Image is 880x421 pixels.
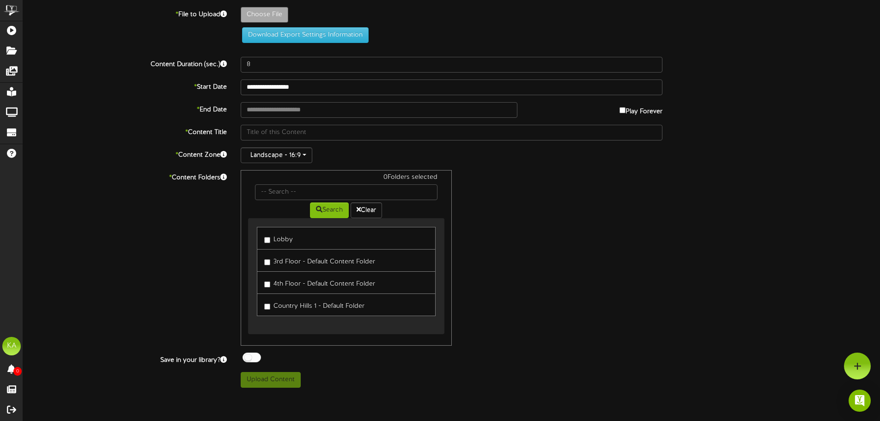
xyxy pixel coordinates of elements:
label: Content Folders [16,170,234,183]
input: Title of this Content [241,125,662,140]
button: Search [310,202,349,218]
label: Content Zone [16,147,234,160]
label: Play Forever [619,102,662,116]
label: 4th Floor - Default Content Folder [264,276,375,289]
label: Lobby [264,232,293,244]
label: File to Upload [16,7,234,19]
button: Download Export Settings Information [242,27,369,43]
div: Open Intercom Messenger [849,390,871,412]
div: KA [2,337,21,355]
label: Country Hills 1 - Default Folder [264,299,364,311]
input: -- Search -- [255,184,437,200]
a: Download Export Settings Information [237,31,369,38]
label: Save in your library? [16,353,234,365]
button: Upload Content [241,372,301,388]
label: 3rd Floor - Default Content Folder [264,254,375,267]
label: Content Title [16,125,234,137]
label: Start Date [16,79,234,92]
button: Clear [351,202,382,218]
span: 0 [13,367,22,376]
input: 4th Floor - Default Content Folder [264,281,270,287]
div: 0 Folders selected [248,173,444,184]
label: Content Duration (sec.) [16,57,234,69]
input: Play Forever [619,107,625,113]
input: Country Hills 1 - Default Folder [264,304,270,310]
button: Landscape - 16:9 [241,147,312,163]
input: Lobby [264,237,270,243]
input: 3rd Floor - Default Content Folder [264,259,270,265]
label: End Date [16,102,234,115]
